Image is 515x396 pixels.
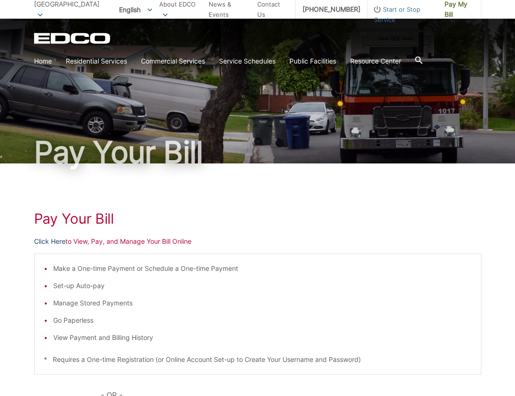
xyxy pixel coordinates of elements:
[112,2,159,17] span: English
[34,137,481,167] h1: Pay Your Bill
[34,210,481,227] h1: Pay Your Bill
[53,315,472,325] li: Go Paperless
[34,236,65,247] a: Click Here
[34,33,112,44] a: EDCD logo. Return to the homepage.
[289,56,336,66] a: Public Facilities
[66,56,127,66] a: Residential Services
[53,281,472,291] li: Set-up Auto-pay
[53,263,472,274] li: Make a One-time Payment or Schedule a One-time Payment
[53,332,472,343] li: View Payment and Billing History
[44,354,472,365] p: * Requires a One-time Registration (or Online Account Set-up to Create Your Username and Password)
[141,56,205,66] a: Commercial Services
[34,236,481,247] p: to View, Pay, and Manage Your Bill Online
[34,56,52,66] a: Home
[350,56,401,66] a: Resource Center
[53,298,472,308] li: Manage Stored Payments
[219,56,275,66] a: Service Schedules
